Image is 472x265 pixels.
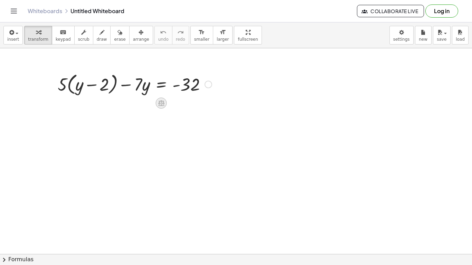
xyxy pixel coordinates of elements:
[198,28,205,37] i: format_size
[155,98,167,109] div: Apply the same math to both sides of the equation
[177,28,184,37] i: redo
[452,26,469,45] button: load
[425,4,458,18] button: Log in
[52,26,75,45] button: keyboardkeypad
[114,37,125,42] span: erase
[28,37,48,42] span: transform
[357,5,424,17] button: Collaborate Live
[219,28,226,37] i: format_size
[238,37,258,42] span: fullscreen
[393,37,410,42] span: settings
[172,26,189,45] button: redoredo
[160,28,167,37] i: undo
[158,37,169,42] span: undo
[7,37,19,42] span: insert
[8,6,19,17] button: Toggle navigation
[74,26,93,45] button: scrub
[415,26,432,45] button: new
[217,37,229,42] span: larger
[213,26,233,45] button: format_sizelarger
[154,26,172,45] button: undoundo
[3,26,23,45] button: insert
[24,26,52,45] button: transform
[60,28,66,37] i: keyboard
[93,26,111,45] button: draw
[56,37,71,42] span: keypad
[78,37,89,42] span: scrub
[419,37,427,42] span: new
[363,8,418,14] span: Collaborate Live
[190,26,213,45] button: format_sizesmaller
[176,37,185,42] span: redo
[110,26,129,45] button: erase
[437,37,446,42] span: save
[234,26,262,45] button: fullscreen
[194,37,209,42] span: smaller
[456,37,465,42] span: load
[433,26,451,45] button: save
[97,37,107,42] span: draw
[133,37,149,42] span: arrange
[389,26,414,45] button: settings
[129,26,153,45] button: arrange
[28,8,62,14] a: Whiteboards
